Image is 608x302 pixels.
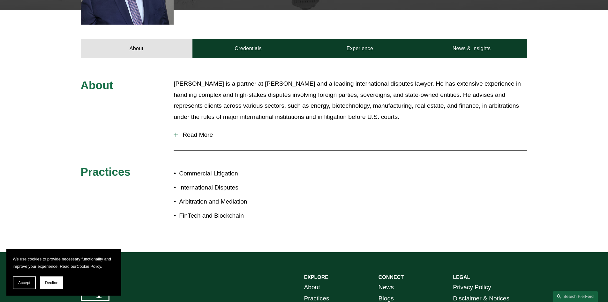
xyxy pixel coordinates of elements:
a: News [379,282,394,293]
strong: LEGAL [453,275,470,280]
strong: EXPLORE [304,275,328,280]
a: Cookie Policy [77,264,101,269]
p: International Disputes [179,182,304,193]
a: Experience [304,39,416,58]
a: Search this site [553,291,598,302]
span: Accept [18,281,30,285]
button: Read More [174,127,527,143]
p: FinTech and Blockchain [179,210,304,221]
a: Credentials [192,39,304,58]
a: Privacy Policy [453,282,491,293]
p: Commercial Litigation [179,168,304,179]
span: Read More [178,131,527,138]
span: Decline [45,281,58,285]
p: Arbitration and Mediation [179,196,304,207]
button: Accept [13,276,36,289]
a: News & Insights [416,39,527,58]
p: [PERSON_NAME] is a partner at [PERSON_NAME] and a leading international disputes lawyer. He has e... [174,78,527,122]
strong: CONNECT [379,275,404,280]
a: About [304,282,320,293]
span: About [81,79,113,91]
section: Cookie banner [6,249,121,296]
button: Decline [40,276,63,289]
p: We use cookies to provide necessary functionality and improve your experience. Read our . [13,255,115,270]
span: Practices [81,166,131,178]
a: About [81,39,192,58]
